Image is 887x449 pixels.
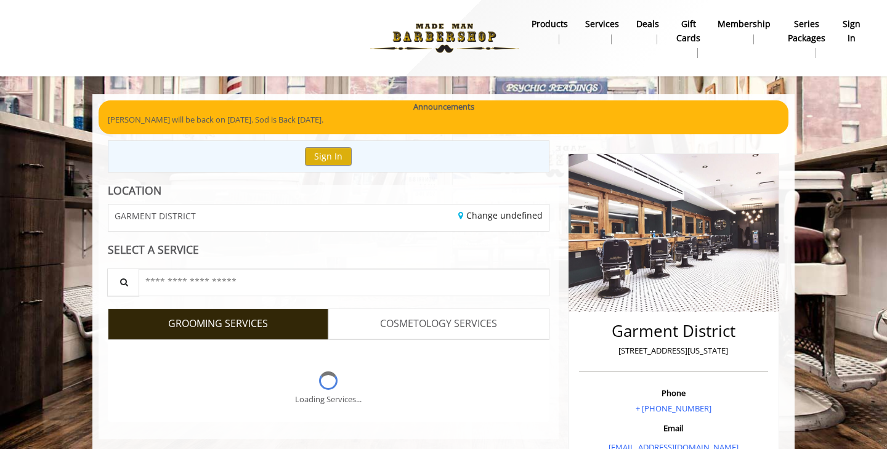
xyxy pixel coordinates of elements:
[668,15,709,61] a: Gift cardsgift cards
[458,209,543,221] a: Change undefined
[295,393,362,406] div: Loading Services...
[107,269,139,296] button: Service Search
[843,17,861,45] b: sign in
[413,100,474,113] b: Announcements
[582,344,765,357] p: [STREET_ADDRESS][US_STATE]
[305,147,352,165] button: Sign In
[585,17,619,31] b: Services
[779,15,834,61] a: Series packagesSeries packages
[788,17,825,45] b: Series packages
[532,17,568,31] b: products
[718,17,771,31] b: Membership
[582,322,765,340] h2: Garment District
[582,389,765,397] h3: Phone
[636,17,659,31] b: Deals
[108,113,779,126] p: [PERSON_NAME] will be back on [DATE]. Sod is Back [DATE].
[628,15,668,47] a: DealsDeals
[168,316,268,332] span: GROOMING SERVICES
[709,15,779,47] a: MembershipMembership
[360,4,529,72] img: Made Man Barbershop logo
[108,183,161,198] b: LOCATION
[834,15,869,47] a: sign insign in
[636,403,711,414] a: + [PHONE_NUMBER]
[115,211,196,220] span: GARMENT DISTRICT
[577,15,628,47] a: ServicesServices
[108,339,549,422] div: Grooming services
[582,424,765,432] h3: Email
[108,244,549,256] div: SELECT A SERVICE
[380,316,497,332] span: COSMETOLOGY SERVICES
[676,17,700,45] b: gift cards
[523,15,577,47] a: Productsproducts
